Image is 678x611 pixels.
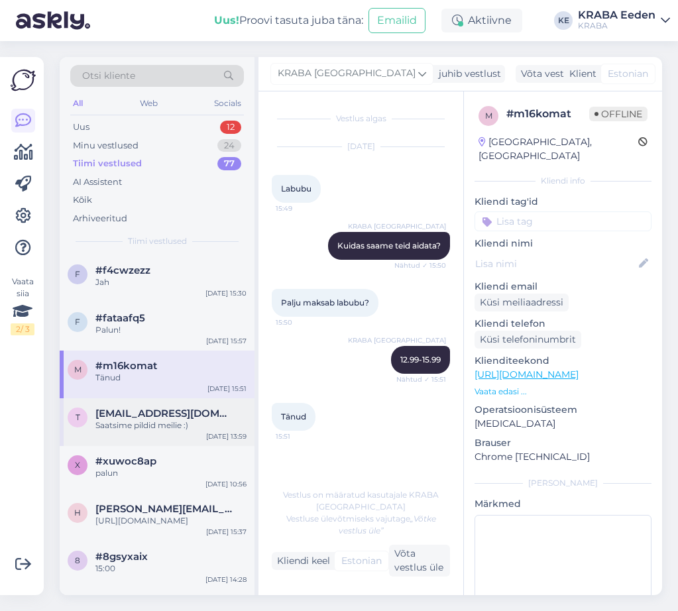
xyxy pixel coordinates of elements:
p: Vaata edasi ... [475,386,651,398]
div: Küsi telefoninumbrit [475,331,581,349]
div: [DATE] 15:51 [207,384,247,394]
span: #8gsyxaix [95,551,148,563]
span: #fataafq5 [95,312,145,324]
span: 12.99-15.99 [400,355,441,364]
div: Jah [95,276,247,288]
p: Brauser [475,436,651,450]
div: [DATE] 15:37 [206,527,247,537]
a: KRABA EedenKRABA [578,10,670,31]
div: [DATE] [272,140,450,152]
div: [PERSON_NAME] [475,477,651,489]
div: 77 [217,157,241,170]
span: Kuidas saame teid aidata? [337,241,441,250]
p: Märkmed [475,497,651,511]
div: Aktiivne [441,9,522,32]
div: Arhiveeritud [73,212,127,225]
span: x [75,460,80,470]
div: Vestlus algas [272,113,450,125]
div: [GEOGRAPHIC_DATA], [GEOGRAPHIC_DATA] [479,135,638,163]
div: KRABA [578,21,655,31]
span: Vestluse ülevõtmiseks vajutage [286,514,436,535]
p: Klienditeekond [475,354,651,368]
div: KE [554,11,573,30]
div: 2 / 3 [11,323,34,335]
p: Kliendi tag'id [475,195,651,209]
div: juhib vestlust [433,67,501,81]
p: Chrome [TECHNICAL_ID] [475,450,651,464]
p: Kliendi nimi [475,237,651,250]
span: #m16komat [95,360,157,372]
span: m [74,364,82,374]
p: Kliendi telefon [475,317,651,331]
img: Askly Logo [11,68,36,93]
div: Kõik [73,194,92,207]
div: [DATE] 13:59 [206,431,247,441]
div: 12 [220,121,241,134]
p: Operatsioonisüsteem [475,403,651,417]
p: [MEDICAL_DATA] [475,417,651,431]
div: Tänud [95,372,247,384]
div: KRABA Eeden [578,10,655,21]
div: Saatsime pildid meilie :) [95,419,247,431]
span: 8 [75,555,80,565]
span: Offline [589,107,648,121]
div: [URL][DOMAIN_NAME] [95,515,247,527]
input: Lisa nimi [475,256,636,271]
div: All [70,95,85,112]
div: AI Assistent [73,176,122,189]
a: [URL][DOMAIN_NAME] [475,368,579,380]
span: helena.dreimann@gmail.com [95,503,233,515]
span: Palju maksab labubu? [281,298,369,307]
span: 15:50 [276,317,325,327]
div: Socials [211,95,244,112]
span: Otsi kliente [82,69,135,83]
span: Estonian [608,67,648,81]
span: m [485,111,492,121]
span: Tänud [281,412,306,421]
button: Emailid [368,8,425,33]
span: thomaskristenk@gmail.com [95,408,233,419]
span: 15:49 [276,203,325,213]
span: KRABA [GEOGRAPHIC_DATA] [348,221,446,231]
b: Uus! [214,14,239,27]
span: KRABA [GEOGRAPHIC_DATA] [348,335,446,345]
div: Uus [73,121,89,134]
div: Proovi tasuta juba täna: [214,13,363,28]
div: 15:00 [95,563,247,575]
div: [DATE] 15:30 [205,288,247,298]
div: Minu vestlused [73,139,139,152]
div: Web [137,95,160,112]
div: [DATE] 15:57 [206,336,247,346]
span: Nähtud ✓ 15:50 [394,260,446,270]
span: t [76,412,80,422]
span: h [74,508,81,518]
div: [DATE] 14:28 [205,575,247,584]
span: 15:51 [276,431,325,441]
input: Lisa tag [475,211,651,231]
span: f [75,317,80,327]
div: Küsi meiliaadressi [475,294,569,311]
div: Kliendi info [475,175,651,187]
span: Nähtud ✓ 15:51 [396,374,446,384]
div: Palun! [95,324,247,336]
div: # m16komat [506,106,589,122]
div: 24 [217,139,241,152]
div: Kliendi keel [272,554,330,568]
span: Tiimi vestlused [128,235,187,247]
span: Estonian [341,554,382,568]
div: Tiimi vestlused [73,157,142,170]
span: f [75,269,80,279]
div: palun [95,467,247,479]
div: [DATE] 10:56 [205,479,247,489]
div: Võta vestlus üle [389,545,450,577]
div: Vaata siia [11,276,34,335]
div: Võta vestlus üle [516,65,599,83]
p: Kliendi email [475,280,651,294]
span: KRABA [GEOGRAPHIC_DATA] [278,66,416,81]
span: #f4cwzezz [95,264,150,276]
span: Labubu [281,184,311,194]
span: Vestlus on määratud kasutajale KRABA [GEOGRAPHIC_DATA] [283,490,439,512]
div: Klient [564,67,596,81]
span: #xuwoc8ap [95,455,156,467]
